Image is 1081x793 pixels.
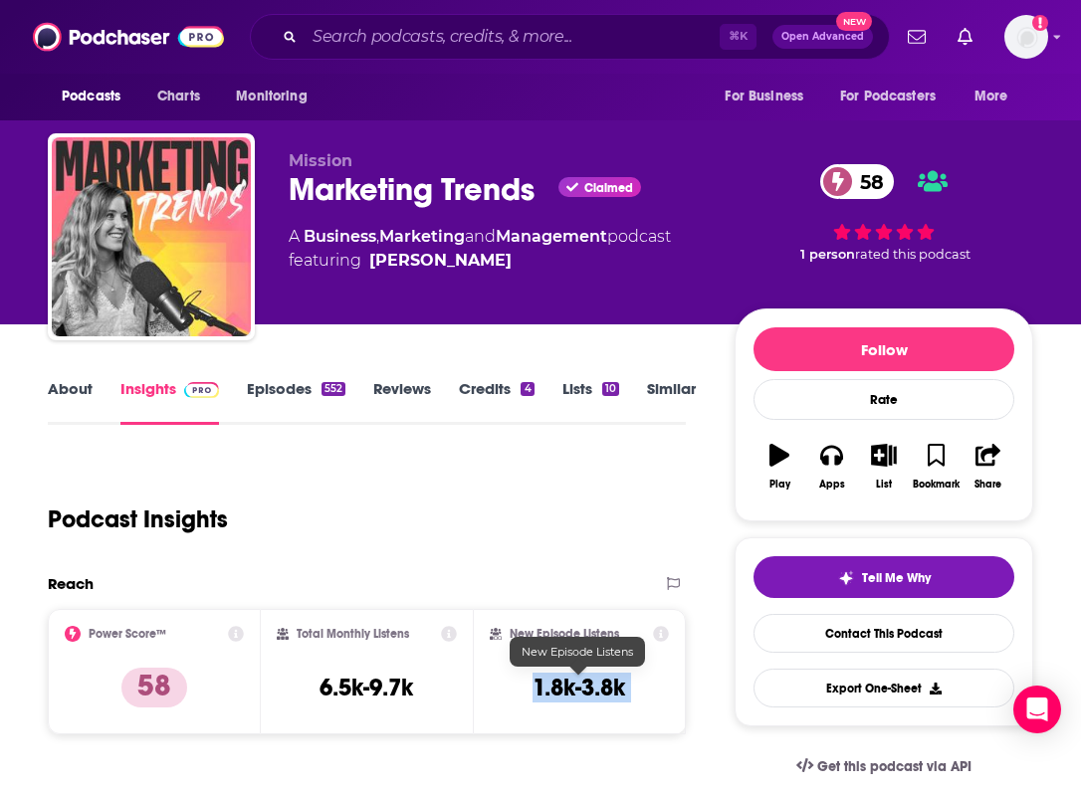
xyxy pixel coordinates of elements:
[222,78,332,115] button: open menu
[974,479,1001,491] div: Share
[781,32,864,42] span: Open Advanced
[510,627,619,641] h2: New Episode Listens
[1004,15,1048,59] img: User Profile
[647,379,696,425] a: Similar
[369,249,512,273] a: Jeremy Bergeron
[459,379,534,425] a: Credits4
[754,614,1014,653] a: Contact This Podcast
[522,645,633,659] span: New Episode Listens
[48,78,146,115] button: open menu
[52,137,251,336] img: Marketing Trends
[711,78,828,115] button: open menu
[910,431,962,502] button: Bookmark
[817,758,972,775] span: Get this podcast via API
[289,225,671,273] div: A podcast
[855,247,971,262] span: rated this podcast
[820,164,894,199] a: 58
[62,83,120,110] span: Podcasts
[950,20,980,54] a: Show notifications dropdown
[89,627,166,641] h2: Power Score™
[1004,15,1048,59] button: Show profile menu
[33,18,224,56] img: Podchaser - Follow, Share and Rate Podcasts
[961,78,1033,115] button: open menu
[562,379,619,425] a: Lists10
[819,479,845,491] div: Apps
[1013,686,1061,733] div: Open Intercom Messenger
[247,379,345,425] a: Episodes552
[827,78,965,115] button: open menu
[465,227,496,246] span: and
[521,382,534,396] div: 4
[963,431,1014,502] button: Share
[862,570,931,586] span: Tell Me Why
[1032,15,1048,31] svg: Add a profile image
[250,14,890,60] div: Search podcasts, credits, & more...
[840,164,894,199] span: 58
[533,673,625,702] h3: 1.8k-3.8k
[48,504,228,534] h1: Podcast Insights
[913,479,960,491] div: Bookmark
[184,382,219,398] img: Podchaser Pro
[320,673,413,702] h3: 6.5k-9.7k
[840,83,936,110] span: For Podcasters
[48,379,93,425] a: About
[769,479,790,491] div: Play
[974,83,1008,110] span: More
[121,668,187,707] p: 58
[754,379,1014,420] div: Rate
[322,382,345,396] div: 552
[144,78,212,115] a: Charts
[304,227,376,246] a: Business
[780,742,987,791] a: Get this podcast via API
[800,247,855,262] span: 1 person
[754,669,1014,707] button: Export One-Sheet
[900,20,934,54] a: Show notifications dropdown
[120,379,219,425] a: InsightsPodchaser Pro
[289,151,352,170] span: Mission
[48,574,94,593] h2: Reach
[236,83,307,110] span: Monitoring
[754,431,805,502] button: Play
[838,570,854,586] img: tell me why sparkle
[805,431,857,502] button: Apps
[496,227,607,246] a: Management
[772,25,873,49] button: Open AdvancedNew
[584,183,633,193] span: Claimed
[602,382,619,396] div: 10
[836,12,872,31] span: New
[157,83,200,110] span: Charts
[289,249,671,273] span: featuring
[754,327,1014,371] button: Follow
[876,479,892,491] div: List
[735,151,1033,275] div: 58 1 personrated this podcast
[379,227,465,246] a: Marketing
[725,83,803,110] span: For Business
[1004,15,1048,59] span: Logged in as Isabellaoidem
[297,627,409,641] h2: Total Monthly Listens
[373,379,431,425] a: Reviews
[754,556,1014,598] button: tell me why sparkleTell Me Why
[858,431,910,502] button: List
[720,24,757,50] span: ⌘ K
[376,227,379,246] span: ,
[305,21,720,53] input: Search podcasts, credits, & more...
